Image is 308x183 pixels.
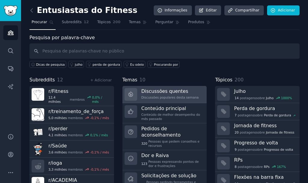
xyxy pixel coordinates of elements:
font: Tópicos [97,20,111,24]
a: perda de gordura [86,61,122,68]
font: 12,4 milhões [48,96,61,103]
font: % [283,165,286,169]
font: -0,1 [90,168,97,171]
font: perder [52,126,68,131]
font: r/ [48,177,52,183]
font: treinamento_de_força [52,109,104,114]
font: r/ [48,109,52,114]
font: membros [68,150,83,154]
font: postagens [240,131,256,134]
font: 320 [141,142,147,145]
a: Discussões quentesDiscussões populares desta semana [122,86,207,103]
font: RPs [234,157,242,163]
font: membros [68,116,83,120]
font: r/ [48,160,52,166]
a: Pedidos de aconselhamento320Pessoas que pedem conselhos e recursos [122,123,207,150]
font: membros [70,98,85,101]
a: Adicionar [267,5,300,16]
font: Conteúdo de melhor desempenho do mês passado [141,113,200,121]
font: Dicas de pesquisa [36,63,65,66]
font: % / mês [92,96,102,103]
a: Produtos [186,17,213,30]
font: Temas [122,77,137,83]
font: postagens [238,165,254,169]
a: julho [68,61,84,68]
a: Procurar [29,17,56,30]
font: 0,0 [92,96,97,99]
font: Julho [234,88,246,94]
font: sobre [256,96,265,100]
font: 200 [235,77,244,83]
font: Pessoas que pedem conselhos e recursos [148,140,199,147]
img: perder isso [32,125,44,138]
font: Perguntar [155,20,173,24]
font: 12 [84,20,89,24]
font: 167 [277,165,283,169]
font: 9 [235,148,237,151]
img: Saúde [32,143,44,155]
font: -0,1 [90,116,97,120]
font: postagens [240,96,256,100]
font: % / mês [96,168,109,171]
font: Flexões na barra fixa [234,174,284,180]
font: Entusiastas do Fitness [37,6,137,15]
font: 5,0 milhões [48,116,67,120]
a: Eu odeio [124,61,145,68]
font: Pesquisa por palavra-chave [29,35,95,40]
font: perda de gordura [93,63,120,66]
font: julho [75,63,83,66]
font: Informações [165,8,187,12]
font: Eu odeio [130,63,144,66]
a: + Adicionar [90,78,112,82]
font: r/ [48,143,52,149]
a: Informações [154,5,192,16]
a: r/ioga3,3 milhõesmembros-0,1% / mês [29,158,114,175]
font: Adicionar [278,8,295,12]
a: Progresso de volta9postagenssobre​Progresso de volta [215,137,300,155]
font: Saúde [52,143,67,149]
font: sobre [254,165,263,169]
a: Perda de gordura7postagenssobre​Perda de gordura [215,103,300,120]
font: Procurando por [154,63,178,66]
a: Perguntar [153,17,182,30]
img: Logotipo do GummySearch [4,5,17,16]
font: 0,1 [90,133,95,137]
font: sobre [254,148,263,151]
button: Dicas de pesquisa [29,61,66,68]
a: Editar [195,5,221,16]
font: Pessoas expressando pontos de dor e frustrações [148,160,199,168]
font: postagens [238,113,254,117]
a: r/perder4,1 milhõesmembros0,1% / mês [29,123,114,140]
font: Dor e Raiva [141,153,169,158]
a: Julho14postagenssobre​Julho1000% [215,86,300,103]
font: -0,1 [90,150,97,154]
a: r/Fitness12,4 milhõesmembros0,0% / mês [29,86,114,106]
a: Subreddits12 [60,17,91,30]
font: 123 [141,162,147,166]
a: RPs8postagenssobre​RPs167% [215,155,300,172]
a: Compartilhar [224,5,264,16]
font: 12 [57,77,63,83]
img: treinamento de força [32,108,44,121]
input: Pesquisa de palavras-chave no público [29,43,300,59]
font: Temas [129,20,141,24]
font: % [289,96,292,100]
font: Progresso de volta [234,140,278,146]
a: Jornada de fitness20postagenssobre​Jornada de fitness [215,120,300,137]
font: sobre [254,113,263,117]
font: Jornada de fitness [234,123,277,128]
font: r/ [48,126,52,131]
font: Pedidos de aconselhamento [141,126,181,138]
font: sobre [256,131,265,134]
font: % / mês [96,116,109,120]
font: Subreddits [29,77,55,83]
font: % / mês [96,150,109,154]
font: 200 [113,20,121,24]
font: 7 [235,113,237,117]
font: Conteúdo principal [141,106,186,111]
font: 10 [140,77,146,83]
font: postagens [238,148,254,151]
font: RPs [264,165,269,169]
a: Dor e Raiva123Pessoas expressando pontos de dor e frustrações [122,150,207,171]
